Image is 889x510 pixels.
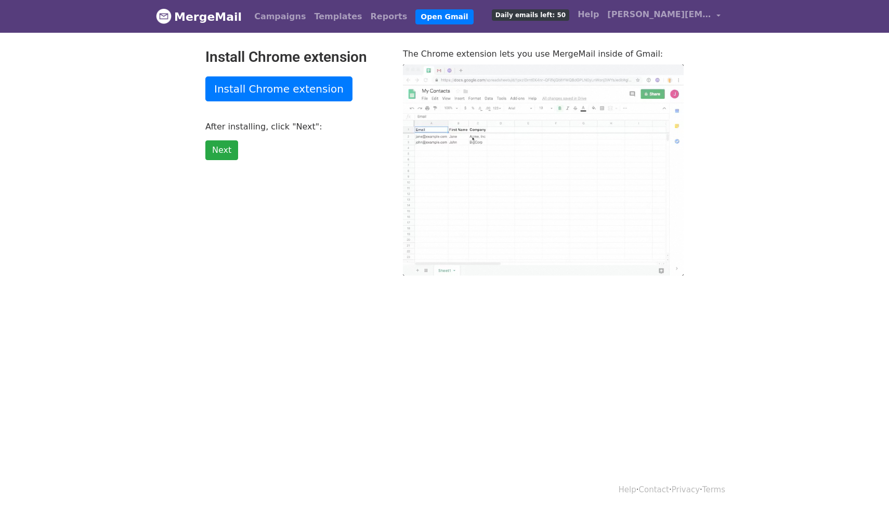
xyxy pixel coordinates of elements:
a: Next [205,140,238,160]
a: Templates [310,6,366,27]
span: [PERSON_NAME][EMAIL_ADDRESS][DOMAIN_NAME] [607,8,711,21]
a: Privacy [672,485,700,494]
a: Help [619,485,636,494]
a: Contact [639,485,669,494]
p: After installing, click "Next": [205,121,387,132]
a: Install Chrome extension [205,76,352,101]
p: The Chrome extension lets you use MergeMail inside of Gmail: [403,48,684,59]
a: Campaigns [250,6,310,27]
h2: Install Chrome extension [205,48,387,66]
a: MergeMail [156,6,242,28]
a: Daily emails left: 50 [488,4,573,25]
span: Daily emails left: 50 [492,9,569,21]
a: Open Gmail [415,9,473,24]
a: [PERSON_NAME][EMAIL_ADDRESS][DOMAIN_NAME] [603,4,725,29]
a: Reports [367,6,412,27]
a: Terms [702,485,725,494]
a: Help [573,4,603,25]
iframe: Chat Widget [837,460,889,510]
img: MergeMail logo [156,8,172,24]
